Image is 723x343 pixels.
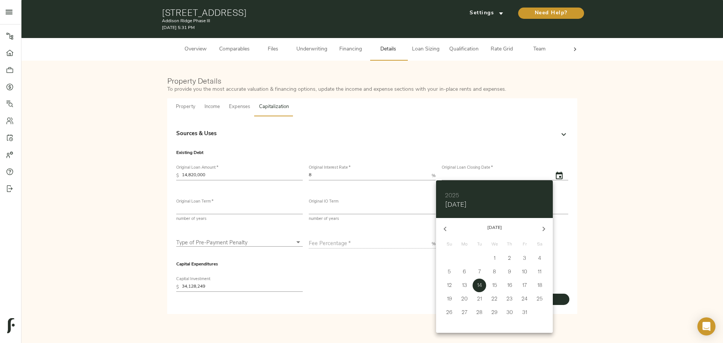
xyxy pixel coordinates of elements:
p: 31 [522,308,527,316]
button: 3 [518,252,531,265]
p: 13 [462,281,467,289]
button: 2 [503,252,516,265]
button: 28 [473,306,486,319]
button: 5 [442,265,456,279]
button: 24 [518,292,531,306]
p: 4 [538,254,541,262]
p: 28 [476,308,482,316]
button: 26 [442,306,456,319]
p: 30 [506,308,513,316]
p: 14 [477,281,482,289]
p: 2 [508,254,511,262]
button: 11 [533,265,546,279]
button: 18 [533,279,546,292]
p: 6 [463,268,466,275]
p: 15 [492,281,497,289]
p: 21 [477,295,482,302]
p: 11 [538,268,541,275]
button: 13 [458,279,471,292]
p: 24 [522,295,528,302]
button: 4 [533,252,546,265]
p: 27 [462,308,467,316]
p: 25 [537,295,543,302]
button: 10 [518,265,531,279]
button: [DATE] [445,200,467,209]
p: 29 [491,308,497,316]
button: 15 [488,279,501,292]
button: 27 [458,306,471,319]
p: 23 [506,295,513,302]
p: [DATE] [454,224,535,231]
button: 12 [442,279,456,292]
button: 23 [503,292,516,306]
span: Th [503,240,516,248]
p: 19 [447,295,452,302]
p: 3 [523,254,526,262]
p: 5 [448,268,451,275]
p: 17 [522,281,527,289]
button: 25 [533,292,546,306]
p: 20 [461,295,468,302]
p: 12 [447,281,452,289]
span: Mo [458,240,471,248]
button: 2025 [445,190,459,200]
button: 29 [488,306,501,319]
button: 31 [518,306,531,319]
button: 7 [473,265,486,279]
button: 20 [458,292,471,306]
span: Su [442,240,456,248]
button: 16 [503,279,516,292]
p: 16 [507,281,512,289]
button: 19 [442,292,456,306]
span: We [488,240,501,248]
span: Fr [518,240,531,248]
span: Tu [473,240,486,248]
button: 30 [503,306,516,319]
p: 26 [446,308,452,316]
span: Sa [533,240,546,248]
button: 1 [488,252,501,265]
button: 14 [473,279,486,292]
p: 8 [493,268,496,275]
p: 1 [494,254,496,262]
button: 22 [488,292,501,306]
p: 10 [522,268,527,275]
p: 22 [491,295,497,302]
button: 21 [473,292,486,306]
button: 9 [503,265,516,279]
p: 7 [478,268,481,275]
div: Open Intercom Messenger [697,317,715,335]
button: 17 [518,279,531,292]
p: 18 [537,281,542,289]
button: 8 [488,265,501,279]
p: 9 [508,268,511,275]
button: 6 [458,265,471,279]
